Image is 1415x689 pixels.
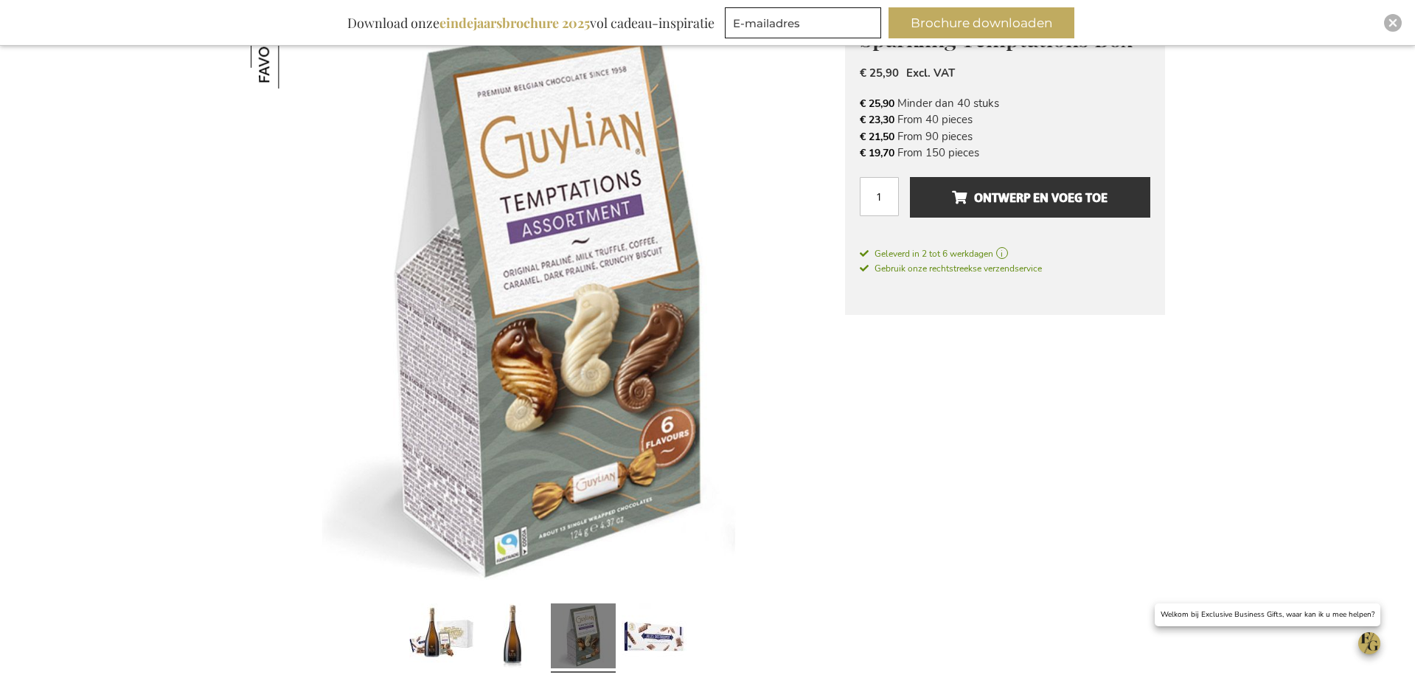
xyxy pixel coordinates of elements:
li: Minder dan 40 stuks [860,95,1150,111]
div: Close [1384,14,1402,32]
input: E-mailadres [725,7,881,38]
span: € 25,90 [860,97,894,111]
span: € 23,30 [860,113,894,127]
a: Sparkling Temptations Bpx [409,598,474,679]
a: Lux Sparkling Wine [480,598,545,679]
b: eindejaarsbrochure 2025 [439,14,590,32]
li: From 40 pieces [860,111,1150,128]
span: € 21,50 [860,130,894,144]
span: € 19,70 [860,146,894,160]
a: Guylian Temptations Assortment [551,598,616,679]
button: Brochure downloaden [889,7,1074,38]
li: From 90 pieces [860,128,1150,145]
form: marketing offers and promotions [725,7,886,43]
button: Ontwerp en voeg toe [910,177,1150,218]
span: Excl. VAT [906,66,955,80]
li: From 150 pieces [860,145,1150,161]
span: Ontwerp en voeg toe [952,186,1108,210]
span: € 25,90 [860,66,899,80]
img: Close [1388,18,1397,27]
div: Download onze vol cadeau-inspiratie [341,7,721,38]
a: Gebruik onze rechtstreekse verzendservice [860,260,1042,275]
input: Aantal [860,177,899,216]
a: Geleverd in 2 tot 6 werkdagen [860,247,1150,260]
span: Gebruik onze rechtstreekse verzendservice [860,263,1042,274]
a: Jules Destrooper Virtuoso Biscuits [622,598,686,679]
